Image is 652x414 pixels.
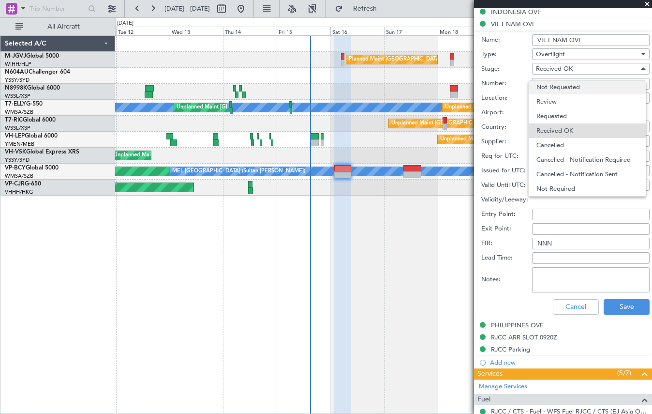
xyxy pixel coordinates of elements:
[536,153,638,167] span: Cancelled - Notification Required
[536,167,638,182] span: Cancelled - Notification Sent
[536,109,638,123] span: Requested
[536,182,638,196] span: Not Required
[536,80,638,94] span: Not Requested
[536,123,638,138] span: Received OK
[536,138,638,153] span: Cancelled
[536,94,638,109] span: Review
